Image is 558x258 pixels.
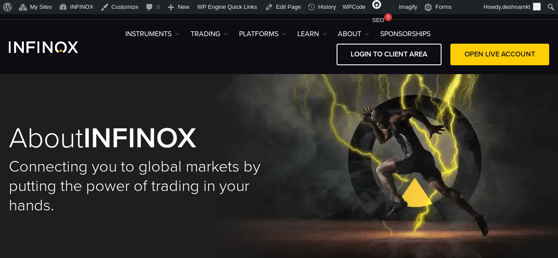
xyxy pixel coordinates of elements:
a: PLATFORMS [239,29,286,39]
a: OPEN LIVE ACCOUNT [450,44,549,65]
a: Learn [297,29,327,39]
div: 8 [384,13,392,21]
a: Instruments [125,29,180,39]
h2: Connecting you to global markets by putting the power of trading in your hands. [9,157,279,215]
h1: About [9,124,279,153]
a: LOGIN TO CLIENT AREA [337,44,442,65]
a: TRADING [191,29,228,39]
a: INFINOX Logo [9,41,99,53]
span: deshnamkt [502,4,530,10]
span: SEO [372,17,384,23]
a: SPONSORSHIPS [380,29,431,39]
a: ABOUT [338,29,369,39]
strong: INFINOX [83,121,196,156]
